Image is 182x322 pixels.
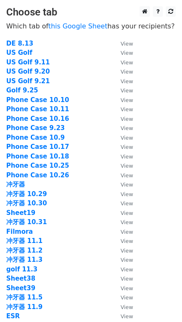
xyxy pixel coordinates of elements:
a: 冲牙器 11.3 [6,256,42,263]
a: View [112,87,133,94]
strong: golf 11.3 [6,266,37,273]
a: View [112,247,133,254]
small: View [120,69,133,75]
a: View [112,134,133,141]
small: View [120,41,133,47]
a: View [112,199,133,207]
small: View [120,163,133,169]
a: View [112,68,133,75]
strong: 冲牙器 11.9 [6,303,42,311]
a: View [112,153,133,160]
a: View [112,40,133,47]
a: Phone Case 10.17 [6,143,69,151]
small: View [120,50,133,56]
small: View [120,238,133,244]
a: View [112,77,133,85]
a: US Golf 9.20 [6,68,50,75]
a: View [112,303,133,311]
a: Sheet38 [6,275,35,282]
a: US Golf 9.21 [6,77,50,85]
small: View [120,59,133,66]
a: Phone Case 10.11 [6,105,69,113]
a: View [112,190,133,198]
a: Phone Case 10.10 [6,96,69,104]
small: View [120,210,133,216]
strong: Phone Case 10.9 [6,134,65,141]
a: 冲牙器 10.31 [6,218,47,226]
small: View [120,78,133,84]
a: View [112,266,133,273]
small: View [120,304,133,310]
a: US Golf [6,49,32,56]
a: 冲牙器 [6,181,25,188]
small: View [120,106,133,112]
a: 冲牙器 11.5 [6,294,42,301]
a: View [112,143,133,151]
a: View [112,237,133,245]
small: View [120,116,133,122]
a: 冲牙器 11.2 [6,247,42,254]
strong: Sheet39 [6,284,35,292]
small: View [120,276,133,282]
a: View [112,181,133,188]
small: View [120,191,133,197]
a: View [112,209,133,217]
small: View [120,153,133,160]
a: Phone Case 10.18 [6,153,69,160]
small: View [120,313,133,319]
a: ESR [6,312,20,320]
a: US Golf 9.11 [6,59,50,66]
strong: Phone Case 10.26 [6,171,69,179]
h3: Choose tab [6,6,176,18]
strong: 冲牙器 10.30 [6,199,47,207]
small: View [120,219,133,225]
a: View [112,228,133,235]
a: this Google Sheet [48,22,107,30]
small: View [120,285,133,291]
a: Sheet19 [6,209,35,217]
a: Golf 9.25 [6,87,38,94]
small: View [120,181,133,188]
a: Phone Case 10.16 [6,115,69,123]
small: View [120,257,133,263]
a: View [112,59,133,66]
a: Phone Case 9.23 [6,124,65,132]
small: View [120,294,133,301]
a: 冲牙器 10.29 [6,190,47,198]
a: View [112,162,133,169]
a: Phone Case 10.25 [6,162,69,169]
a: View [112,312,133,320]
a: View [112,124,133,132]
a: View [112,105,133,113]
small: View [120,200,133,207]
a: 冲牙器 11.1 [6,237,42,245]
small: View [120,248,133,254]
small: View [120,144,133,150]
a: View [112,218,133,226]
a: View [112,256,133,263]
a: View [112,284,133,292]
small: View [120,135,133,141]
a: View [112,115,133,123]
a: View [112,294,133,301]
small: View [120,172,133,179]
a: Filmora [6,228,33,235]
